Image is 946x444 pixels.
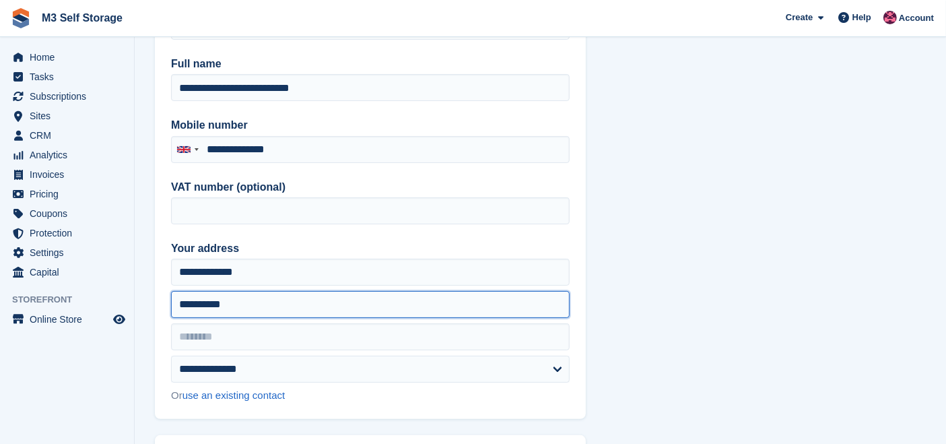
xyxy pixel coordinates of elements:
[172,137,203,162] div: United Kingdom: +44
[899,11,934,25] span: Account
[30,310,110,329] span: Online Store
[30,67,110,86] span: Tasks
[7,263,127,282] a: menu
[30,48,110,67] span: Home
[111,311,127,327] a: Preview store
[7,224,127,243] a: menu
[30,165,110,184] span: Invoices
[7,126,127,145] a: menu
[171,179,570,195] label: VAT number (optional)
[7,106,127,125] a: menu
[30,204,110,223] span: Coupons
[7,243,127,262] a: menu
[852,11,871,24] span: Help
[7,146,127,164] a: menu
[7,185,127,203] a: menu
[30,146,110,164] span: Analytics
[30,106,110,125] span: Sites
[30,263,110,282] span: Capital
[7,165,127,184] a: menu
[11,8,31,28] img: stora-icon-8386f47178a22dfd0bd8f6a31ec36ba5ce8667c1dd55bd0f319d3a0aa187defe.svg
[7,87,127,106] a: menu
[883,11,897,24] img: Nick Jones
[12,293,134,307] span: Storefront
[171,56,570,72] label: Full name
[36,7,128,29] a: M3 Self Storage
[182,389,285,401] a: use an existing contact
[7,310,127,329] a: menu
[171,241,570,257] label: Your address
[786,11,813,24] span: Create
[7,48,127,67] a: menu
[30,243,110,262] span: Settings
[171,388,570,404] div: Or
[30,87,110,106] span: Subscriptions
[30,224,110,243] span: Protection
[7,67,127,86] a: menu
[171,117,570,133] label: Mobile number
[30,126,110,145] span: CRM
[30,185,110,203] span: Pricing
[7,204,127,223] a: menu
